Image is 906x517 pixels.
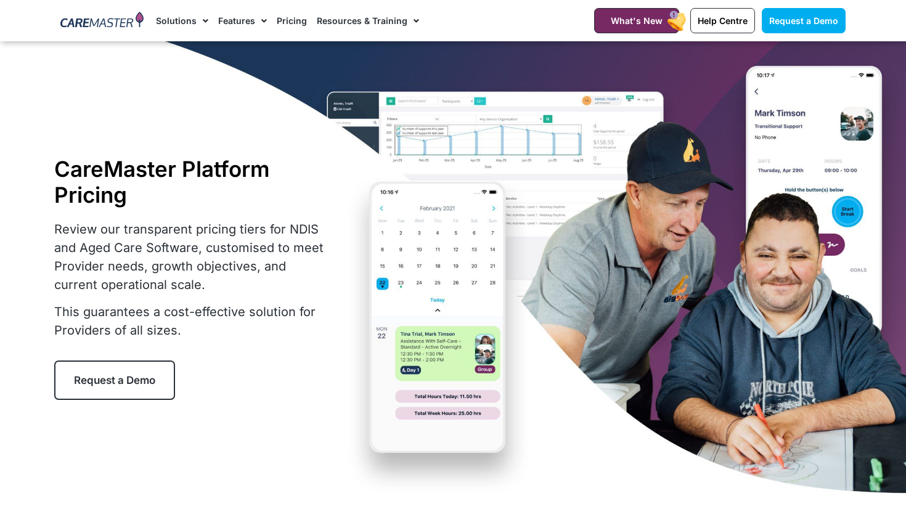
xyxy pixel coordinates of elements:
[74,374,155,386] span: Request a Demo
[54,360,175,400] a: Request a Demo
[54,156,332,208] h1: CareMaster Platform Pricing
[762,8,846,33] a: Request a Demo
[690,8,755,33] a: Help Centre
[594,8,679,33] a: What's New
[611,15,663,26] span: What's New
[769,15,838,26] span: Request a Demo
[60,12,144,30] img: CareMaster Logo
[54,303,332,340] p: This guarantees a cost-effective solution for Providers of all sizes.
[698,15,748,26] span: Help Centre
[54,220,332,294] p: Review our transparent pricing tiers for NDIS and Aged Care Software, customised to meet Provider...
